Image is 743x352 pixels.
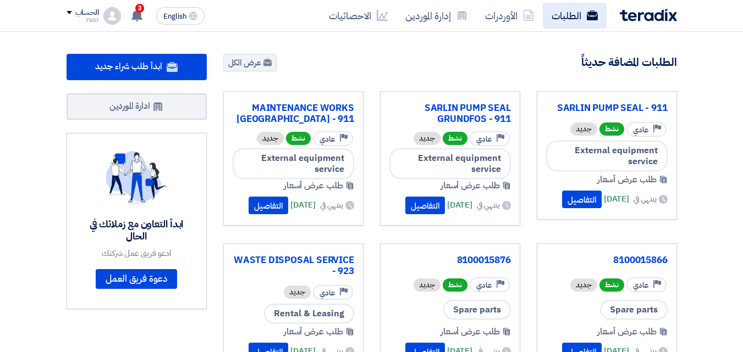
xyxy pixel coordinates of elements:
[477,199,499,211] span: ينتهي في
[284,286,311,299] div: جديد
[233,103,354,125] a: MAINTENANCE WORKS [GEOGRAPHIC_DATA] - 911
[443,278,467,292] span: نشط
[397,3,476,29] a: إدارة الموردين
[80,248,193,258] div: ادعو فريق عمل شركتك
[389,148,511,179] span: External equipment service
[599,278,624,292] span: نشط
[562,191,602,208] button: التفاصيل
[405,197,445,214] button: التفاصيل
[103,7,121,25] img: profile_test.png
[476,134,492,144] span: عادي
[600,300,668,320] span: Spare parts
[546,103,668,114] a: SARLIN PUMP SEAL - 911
[634,193,656,205] span: ينتهي في
[476,3,543,29] a: الأوردرات
[581,55,677,69] h4: الطلبات المضافة حديثاً
[264,304,354,323] span: Rental & Leasing
[106,151,167,205] img: invite_your_team.svg
[290,199,316,211] span: [DATE]
[441,325,500,338] span: طلب عرض أسعار
[597,325,657,338] span: طلب عرض أسعار
[233,148,354,179] span: External equipment service
[633,280,648,290] span: عادي
[135,4,144,13] span: 3
[320,3,397,29] a: الاحصائيات
[320,199,343,211] span: ينتهي في
[546,255,668,266] a: 8100015866
[96,269,177,289] a: دعوة فريق العمل
[633,125,648,135] span: عادي
[389,103,511,125] a: SARLIN PUMP SEAL GRUNDFOS - 911
[414,278,441,292] div: جديد
[320,134,335,144] span: عادي
[443,132,467,145] span: نشط
[443,300,511,320] span: Spare parts
[447,199,472,211] span: [DATE]
[389,255,511,266] a: 8100015876
[286,132,311,145] span: نشط
[599,122,624,136] span: نشط
[95,60,162,73] span: ابدأ طلب شراء جديد
[320,288,335,298] span: عادي
[441,179,500,192] span: طلب عرض أسعار
[75,8,99,18] div: الحساب
[620,9,677,21] img: Teradix logo
[67,17,99,23] div: Yasir
[163,13,186,20] span: English
[570,278,597,292] div: جديد
[223,54,277,71] a: عرض الكل
[597,173,657,186] span: طلب عرض أسعار
[67,93,207,120] a: ادارة الموردين
[257,132,284,145] div: جديد
[80,218,193,243] div: ابدأ التعاون مع زملائك في الحال
[233,255,354,277] a: WASTE DISPOSAL SERVICE - 923
[284,179,343,192] span: طلب عرض أسعار
[249,197,288,214] button: التفاصيل
[543,3,607,29] a: الطلبات
[570,122,597,136] div: جديد
[284,325,343,338] span: طلب عرض أسعار
[604,193,629,205] span: [DATE]
[476,280,492,290] span: عادي
[156,7,205,25] button: English
[546,141,668,171] span: External equipment service
[414,132,441,145] div: جديد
